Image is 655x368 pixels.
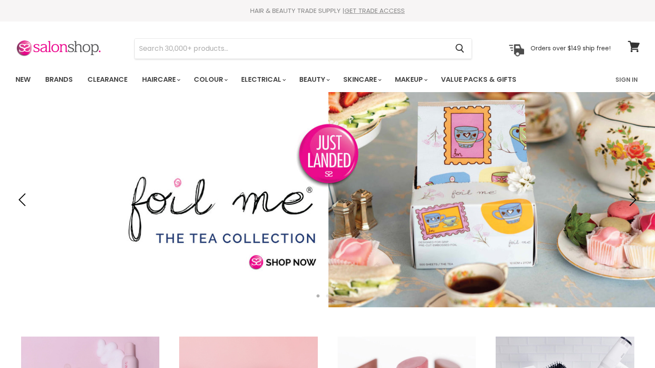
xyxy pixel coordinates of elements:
[235,71,291,89] a: Electrical
[5,67,651,92] nav: Main
[15,191,32,208] button: Previous
[5,6,651,15] div: HAIR & BEAUTY TRADE SUPPLY |
[531,44,611,52] p: Orders over $149 ship free!
[337,71,387,89] a: Skincare
[134,38,472,59] form: Product
[293,71,335,89] a: Beauty
[326,294,329,297] li: Page dot 2
[135,39,449,59] input: Search
[136,71,186,89] a: Haircare
[435,71,523,89] a: Value Packs & Gifts
[449,39,472,59] button: Search
[187,71,233,89] a: Colour
[9,67,567,92] ul: Main menu
[623,191,640,208] button: Next
[345,6,405,15] a: GET TRADE ACCESS
[81,71,134,89] a: Clearance
[610,71,643,89] a: Sign In
[388,71,433,89] a: Makeup
[39,71,79,89] a: Brands
[9,71,37,89] a: New
[317,294,320,297] li: Page dot 1
[335,294,338,297] li: Page dot 3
